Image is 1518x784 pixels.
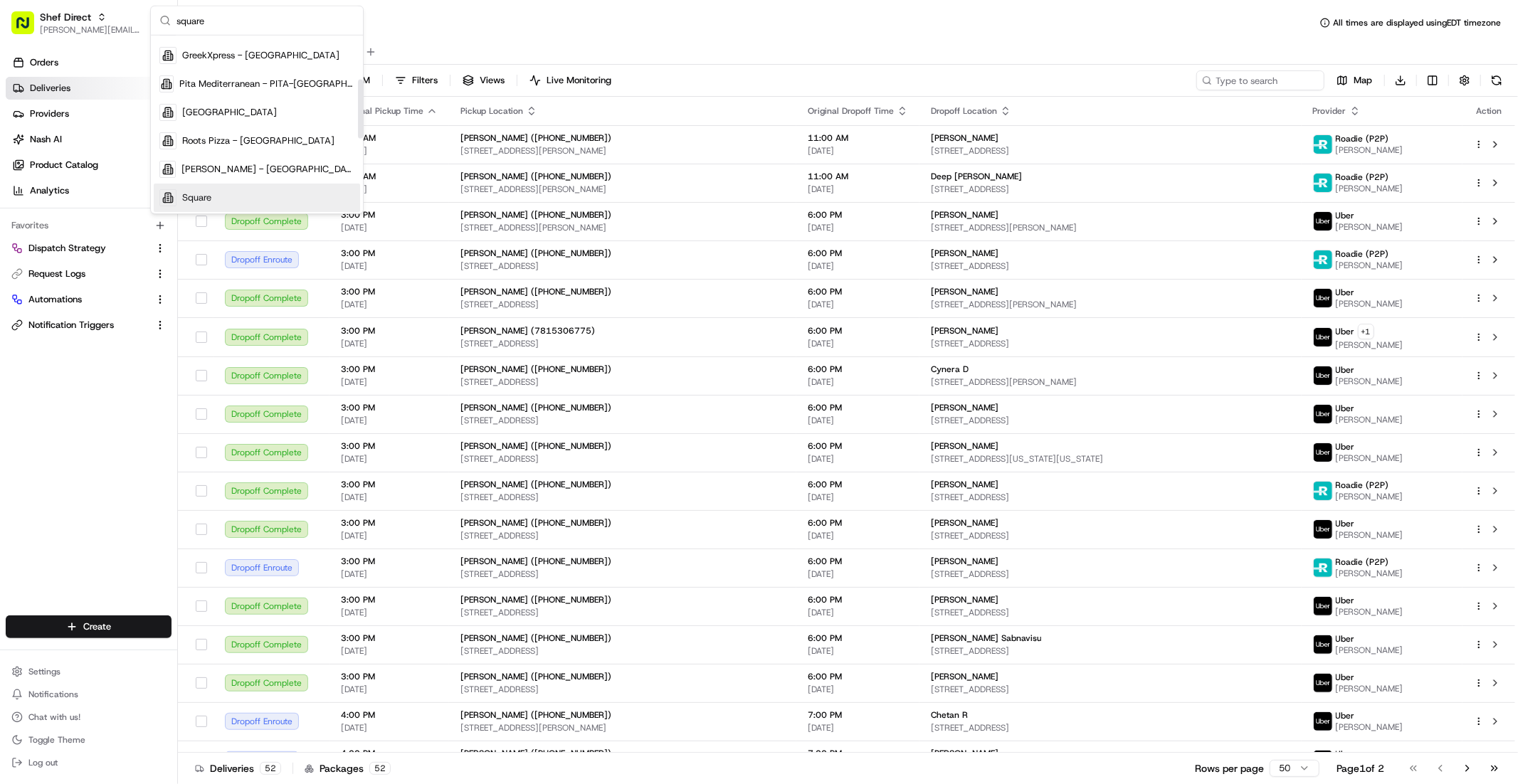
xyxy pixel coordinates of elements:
[931,286,998,297] span: [PERSON_NAME]
[126,221,155,232] span: [DATE]
[6,128,177,151] a: Nash AI
[1358,324,1374,339] button: +1
[808,415,908,426] span: [DATE]
[547,74,611,87] span: Live Monitoring
[460,325,595,337] span: [PERSON_NAME] (7815306775)
[1336,529,1403,541] span: [PERSON_NAME]
[181,163,354,176] span: [PERSON_NAME] - [GEOGRAPHIC_DATA]
[808,684,908,695] span: [DATE]
[30,184,69,197] span: Analytics
[460,184,785,195] span: [STREET_ADDRESS][PERSON_NAME]
[1474,105,1504,117] div: Action
[6,314,172,337] button: Notification Triggers
[456,70,511,90] button: Views
[460,260,785,272] span: [STREET_ADDRESS]
[1314,405,1332,423] img: uber-new-logo.jpeg
[931,248,998,259] span: [PERSON_NAME]
[44,221,115,232] span: [PERSON_NAME]
[1336,364,1355,376] span: Uber
[460,338,785,349] span: [STREET_ADDRESS]
[9,312,115,338] a: 📗Knowledge Base
[1336,287,1355,298] span: Uber
[341,105,423,117] span: Original Pickup Time
[931,709,968,721] span: Chetan R
[1336,748,1355,760] span: Uber
[808,645,908,657] span: [DATE]
[341,645,438,657] span: [DATE]
[808,222,908,233] span: [DATE]
[1333,17,1501,28] span: All times are displayed using EDT timezone
[460,556,611,567] span: [PERSON_NAME] ([PHONE_NUMBER])
[412,74,438,87] span: Filters
[1336,376,1403,387] span: [PERSON_NAME]
[1314,212,1332,231] img: uber-new-logo.jpeg
[6,102,177,125] a: Providers
[341,453,438,465] span: [DATE]
[1336,248,1389,260] span: Roadie (P2P)
[1336,441,1355,452] span: Uber
[182,106,277,119] span: [GEOGRAPHIC_DATA]
[1336,645,1403,656] span: [PERSON_NAME]
[6,730,172,750] button: Toggle Theme
[11,242,149,255] a: Dispatch Strategy
[1336,606,1403,618] span: [PERSON_NAME]
[1314,443,1332,462] img: uber-new-logo.jpeg
[1336,144,1403,156] span: [PERSON_NAME]
[931,184,1290,195] span: [STREET_ADDRESS]
[931,364,969,375] span: Cynera D
[808,530,908,541] span: [DATE]
[460,376,785,388] span: [STREET_ADDRESS]
[341,338,438,349] span: [DATE]
[460,594,611,605] span: [PERSON_NAME] ([PHONE_NUMBER])
[931,722,1290,733] span: [STREET_ADDRESS]
[30,107,69,120] span: Providers
[460,453,785,465] span: [STREET_ADDRESS]
[341,440,438,452] span: 3:00 PM
[341,325,438,337] span: 3:00 PM
[1196,70,1324,90] input: Type to search
[460,402,611,413] span: [PERSON_NAME] ([PHONE_NUMBER])
[931,260,1290,272] span: [STREET_ADDRESS]
[1314,558,1332,577] img: roadie-logo-v2.jpg
[1314,135,1332,154] img: roadie-logo-v2.jpg
[931,440,998,452] span: [PERSON_NAME]
[6,51,177,74] a: Orders
[808,171,908,182] span: 11:00 AM
[341,492,438,503] span: [DATE]
[931,402,998,413] span: [PERSON_NAME]
[1314,250,1332,269] img: roadie-logo-v2.jpg
[931,568,1290,580] span: [STREET_ADDRESS]
[460,222,785,233] span: [STREET_ADDRESS][PERSON_NAME]
[931,517,998,529] span: [PERSON_NAME]
[460,479,611,490] span: [PERSON_NAME] ([PHONE_NUMBER])
[808,209,908,221] span: 6:00 PM
[28,293,82,306] span: Automations
[30,56,58,69] span: Orders
[28,689,78,700] span: Notifications
[30,159,98,171] span: Product Catalog
[30,82,70,95] span: Deliveries
[40,24,142,36] span: [PERSON_NAME][EMAIL_ADDRESS][DOMAIN_NAME]
[460,286,611,297] span: [PERSON_NAME] ([PHONE_NUMBER])
[808,376,908,388] span: [DATE]
[341,568,438,580] span: [DATE]
[341,402,438,413] span: 3:00 PM
[1336,452,1403,464] span: [PERSON_NAME]
[523,70,618,90] button: Live Monitoring
[369,762,391,775] div: 52
[808,453,908,465] span: [DATE]
[460,145,785,157] span: [STREET_ADDRESS][PERSON_NAME]
[808,492,908,503] span: [DATE]
[808,722,908,733] span: [DATE]
[28,319,114,332] span: Notification Triggers
[1336,403,1355,414] span: Uber
[1336,683,1403,694] span: [PERSON_NAME]
[1336,414,1403,425] span: [PERSON_NAME]
[460,364,611,375] span: [PERSON_NAME] ([PHONE_NUMBER])
[808,260,908,272] span: [DATE]
[341,594,438,605] span: 3:00 PM
[460,517,611,529] span: [PERSON_NAME] ([PHONE_NUMBER])
[11,267,149,280] a: Request Logs
[14,245,37,268] img: Brittany Newman
[1314,635,1332,654] img: uber-new-logo.jpeg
